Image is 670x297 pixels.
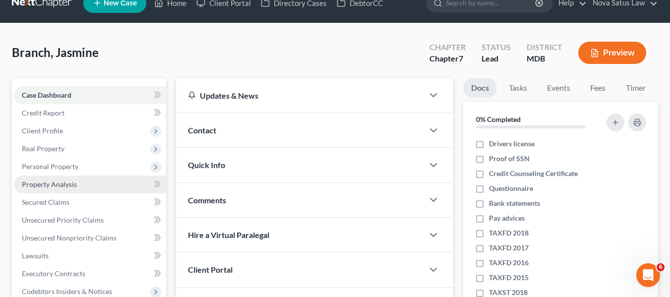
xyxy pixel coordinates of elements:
span: 7 [459,54,463,63]
span: Quick Info [188,160,225,170]
span: TAXFD 2017 [489,243,529,253]
a: Case Dashboard [14,86,166,104]
span: Questionnaire [489,183,533,193]
span: Contact [188,125,216,135]
a: Credit Report [14,104,166,122]
div: Lead [482,53,511,64]
span: TAXFD 2015 [489,273,529,283]
div: Chapter [429,42,466,53]
span: Unsecured Priority Claims [22,216,104,224]
span: 6 [657,263,665,271]
span: Real Property [22,144,64,153]
span: Lawsuits [22,251,49,260]
span: Bank statements [489,198,540,208]
span: Unsecured Nonpriority Claims [22,234,117,242]
span: Credit Counseling Certificate [489,169,578,178]
span: Executory Contracts [22,269,85,278]
a: Executory Contracts [14,265,166,283]
a: Tasks [501,78,535,98]
span: Credit Report [22,109,64,117]
div: Chapter [429,53,466,64]
span: Comments [188,195,226,205]
button: Preview [578,42,646,64]
span: Codebtors Insiders & Notices [22,287,112,296]
span: TAXFD 2018 [489,228,529,238]
a: Lawsuits [14,247,166,265]
span: Branch, Jasmine [12,45,99,59]
span: Client Portal [188,265,233,274]
span: Client Profile [22,126,63,135]
span: Hire a Virtual Paralegal [188,230,269,239]
span: Secured Claims [22,198,69,206]
div: Updates & News [188,90,412,101]
span: Proof of SSN [489,154,530,164]
div: Status [482,42,511,53]
span: Case Dashboard [22,91,71,99]
a: Events [539,78,578,98]
a: Docs [463,78,497,98]
strong: 0% Completed [476,115,521,123]
a: Property Analysis [14,176,166,193]
div: MDB [527,53,562,64]
iframe: Intercom live chat [636,263,660,287]
a: Fees [582,78,614,98]
span: Personal Property [22,162,78,171]
span: Drivers license [489,139,535,149]
a: Unsecured Nonpriority Claims [14,229,166,247]
span: Property Analysis [22,180,77,188]
div: District [527,42,562,53]
a: Timer [618,78,654,98]
a: Secured Claims [14,193,166,211]
span: Pay advices [489,213,525,223]
a: Unsecured Priority Claims [14,211,166,229]
span: TAXFD 2016 [489,258,529,268]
